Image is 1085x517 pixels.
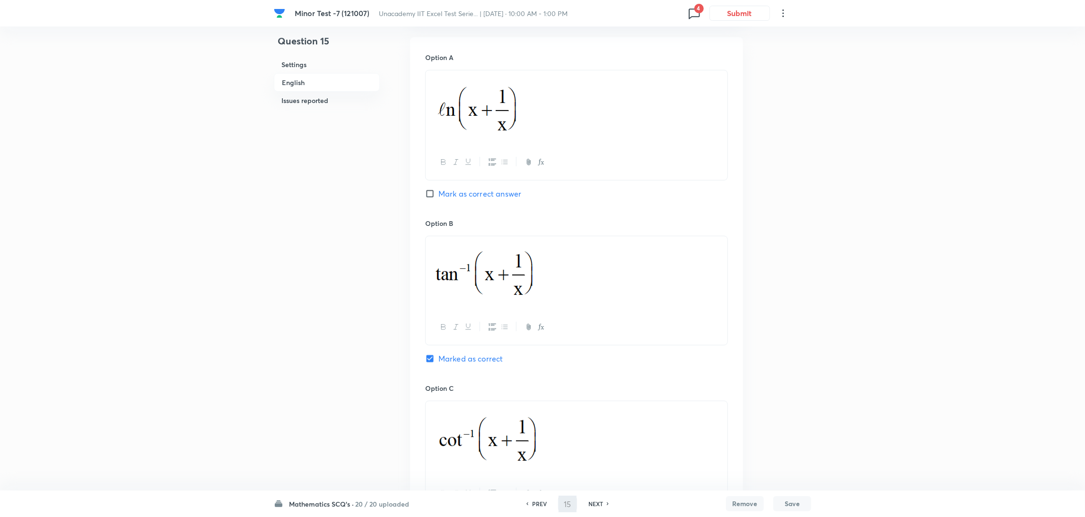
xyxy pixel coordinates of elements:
[379,9,568,18] span: Unacademy IIT Excel Test Serie... | [DATE] · 10:00 AM - 1:00 PM
[274,8,285,19] img: Company Logo
[425,52,728,62] h6: Option A
[726,496,764,511] button: Remove
[433,407,574,468] img: 28-08-25-07:22:34-AM
[773,496,811,511] button: Save
[295,8,370,18] span: Minor Test -7 (121007)
[709,6,770,21] button: Submit
[433,242,546,302] img: 28-08-25-07:22:25-AM
[694,4,704,13] span: 4
[425,218,728,228] h6: Option B
[274,56,380,73] h6: Settings
[274,73,380,92] h6: English
[274,8,287,19] a: Company Logo
[438,188,521,199] span: Mark as correct answer
[274,92,380,109] h6: Issues reported
[438,353,503,364] span: Marked as correct
[274,34,380,56] h4: Question 15
[588,500,603,508] h6: NEXT
[425,383,728,393] h6: Option C
[433,76,531,137] img: 28-08-25-07:22:16-AM
[532,500,547,508] h6: PREV
[355,499,409,509] h6: 20 / 20 uploaded
[289,499,354,509] h6: Mathematics SCQ's ·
